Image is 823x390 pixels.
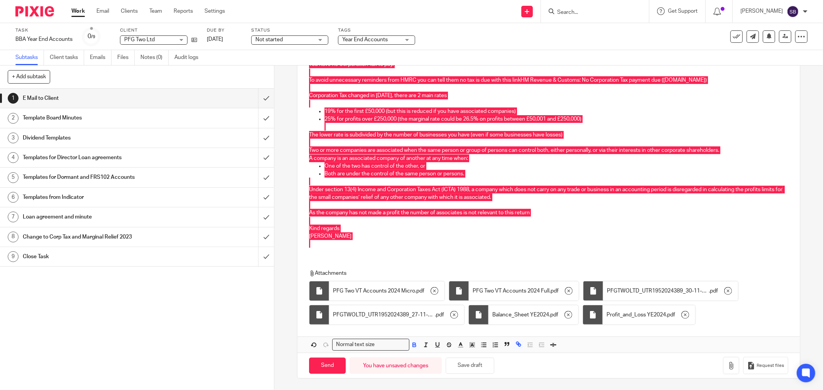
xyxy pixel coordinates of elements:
h1: Close Task [23,251,175,262]
div: . [603,305,695,324]
span: pdf [436,311,444,319]
img: svg%3E [787,5,799,18]
span: Year End Accounts [342,37,388,42]
div: 4 [8,152,19,163]
span: Request files [757,363,784,369]
h1: Templates from Indicator [23,192,175,203]
input: Search for option [377,341,405,349]
h1: Dividend Templates [23,132,175,144]
a: Subtasks [15,50,44,65]
p: Corporation Tax changed in [DATE], there are 2 main rates [309,92,788,99]
h1: Loan agreement and minute [23,211,175,223]
span: pdf [551,287,559,295]
label: Client [120,27,197,34]
p: 19% for the first £50,000 (but this is reduced if you have associated companies) [324,108,788,115]
a: Clients [121,7,138,15]
label: Status [251,27,328,34]
p: 25% for profits over £250,000 (the marginal rate could be 26.5% on profits between £50,001 and £2... [324,115,788,123]
a: Settings [204,7,225,15]
img: Pixie [15,6,54,17]
input: Search [556,9,626,16]
p: To avoid unnecessary reminders from HMRC you can tell them no tax is due with this link [309,76,788,84]
a: Notes (0) [140,50,169,65]
a: Work [71,7,85,15]
input: Send [309,358,346,374]
div: 3 [8,133,19,143]
div: 6 [8,192,19,203]
p: [PERSON_NAME] [309,232,788,240]
h1: Change to Corp Tax and Marginal Relief 2023 [23,231,175,243]
span: Normal text size [334,341,376,349]
a: Team [149,7,162,15]
div: . [329,305,464,324]
div: . [329,281,444,301]
a: Email [96,7,109,15]
label: Tags [338,27,415,34]
div: . [488,305,578,324]
span: Balance_Sheet YE2024 [492,311,549,319]
span: Profit_and_Loss YE2024 [607,311,666,319]
a: Reports [174,7,193,15]
a: Audit logs [174,50,204,65]
h1: Template Board Minutes [23,112,175,124]
p: A company is an associated company of another at any time when: [309,155,788,162]
div: 9 [8,251,19,262]
div: 8 [8,232,19,242]
div: Search for option [332,339,409,351]
span: pdf [550,311,558,319]
a: Client tasks [50,50,84,65]
div: 2 [8,113,19,124]
span: PFG Two Ltd [124,37,155,42]
p: Attachments [309,269,769,277]
span: PFGTWOLTD_UTR1952024389_27-11-2024_CorporationTaxReturn [333,311,435,319]
p: Both are under the control of the same person or persons. [324,170,788,178]
h1: Templates for Director Loan agreements [23,152,175,163]
p: [PERSON_NAME] [740,7,783,15]
button: + Add subtask [8,70,50,83]
span: PFGTWOLTD_UTR1952024389_30-11-2024_CorporationTaxReturn [607,287,709,295]
button: Save draft [446,358,494,374]
p: One of the two has control of the other, or [324,162,788,170]
p: Two or more companies are associated when the same person or group of persons can control both, e... [309,146,788,154]
div: . [469,281,579,301]
button: Request files [743,357,788,374]
a: HM Revenue & Customs: No Corporation Tax payment due ([DOMAIN_NAME]) [521,77,707,83]
label: Due by [207,27,242,34]
span: PFG Two VT Accounts 2024 Micro [333,287,415,295]
span: pdf [667,311,675,319]
p: The lower rate is subdivided by the number of businesses you have (even if some businesses have l... [309,131,788,139]
a: Files [117,50,135,65]
span: PFG Two VT Accounts 2024 Full [473,287,549,295]
p: Under section 13(4) Income and Corporation Taxes Act (ICTA) 1988, a company which does not carry ... [309,186,788,202]
h1: E Mail to Client [23,92,175,104]
p: As the company has not made a profit the number of associates is not relevant to this return [309,209,788,217]
div: BBA Year End Accounts [15,35,73,43]
p: Kind regards [309,225,788,232]
span: pdf [710,287,718,295]
h1: Templates for Dormant and FRS102 Accounts [23,171,175,183]
div: 0 [88,32,95,41]
span: Get Support [668,8,698,14]
a: Emails [90,50,112,65]
small: /9 [91,35,95,39]
span: pdf [416,287,424,295]
div: 5 [8,172,19,183]
span: Not started [255,37,283,42]
label: Task [15,27,73,34]
div: You have unsaved changes [350,357,442,374]
span: [DATE] [207,37,223,42]
div: 1 [8,93,19,104]
div: . [603,281,738,301]
div: 7 [8,212,19,222]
